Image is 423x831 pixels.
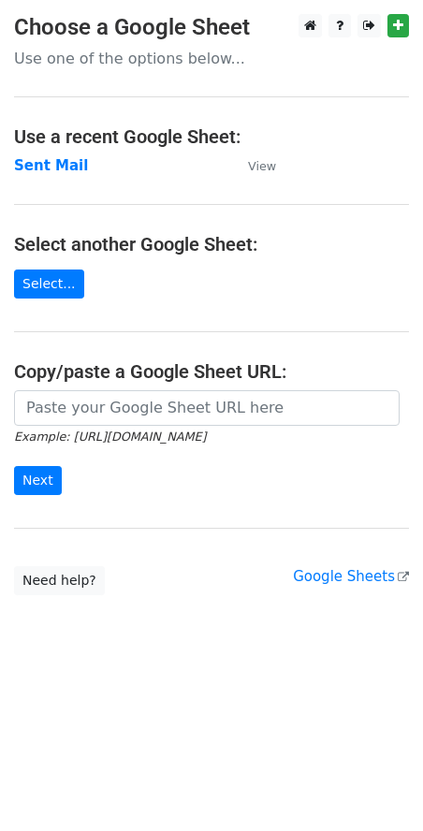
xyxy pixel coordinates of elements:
[229,157,276,174] a: View
[14,430,206,444] small: Example: [URL][DOMAIN_NAME]
[14,566,105,595] a: Need help?
[14,466,62,495] input: Next
[14,14,409,41] h3: Choose a Google Sheet
[14,360,409,383] h4: Copy/paste a Google Sheet URL:
[14,49,409,68] p: Use one of the options below...
[14,390,400,426] input: Paste your Google Sheet URL here
[293,568,409,585] a: Google Sheets
[14,233,409,255] h4: Select another Google Sheet:
[14,270,84,299] a: Select...
[248,159,276,173] small: View
[14,157,88,174] a: Sent Mail
[14,125,409,148] h4: Use a recent Google Sheet:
